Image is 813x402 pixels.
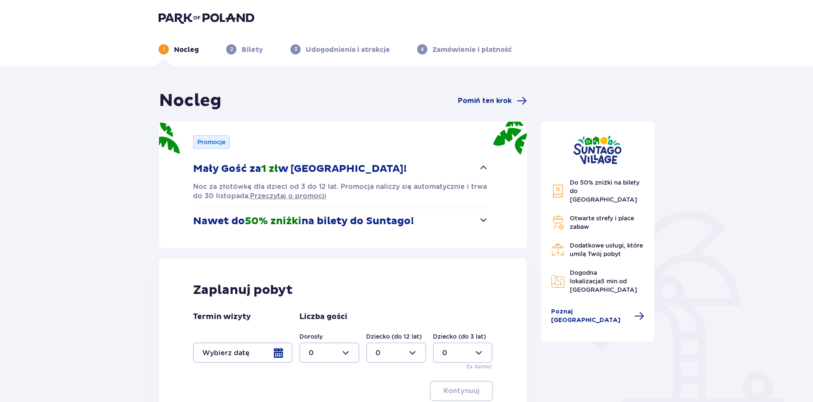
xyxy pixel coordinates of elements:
[193,182,489,201] p: Noc za złotówkę dla dzieci od 3 do 12 lat. Promocja naliczy się automatycznie i trwa do 30 listop...
[163,46,165,53] p: 1
[193,215,414,228] p: Nawet do na bilety do Suntago!
[245,215,301,228] span: 50% zniżki
[193,163,406,175] p: Mały Gość za w [GEOGRAPHIC_DATA]!
[443,386,479,396] p: Kontynuuj
[551,274,565,288] img: Map Icon
[432,45,512,54] p: Zamówienie i płatność
[174,45,199,54] p: Nocleg
[306,45,390,54] p: Udogodnienia i atrakcje
[193,208,489,234] button: Nawet do50% zniżkina bilety do Suntago!
[159,90,222,111] h1: Nocleg
[193,282,293,298] p: Zaplanuj pobyt
[570,215,634,230] span: Otwarte strefy i place zabaw
[159,44,199,54] div: 1Nocleg
[430,381,493,401] button: Kontynuuj
[226,44,263,54] div: 2Bilety
[290,44,390,54] div: 3Udogodnienia i atrakcje
[197,138,225,146] p: Promocje
[551,243,565,257] img: Restaurant Icon
[551,308,629,325] span: Poznaj [GEOGRAPHIC_DATA]
[433,332,486,341] label: Dziecko (do 3 lat)
[261,163,278,175] span: 1 zł
[250,191,327,201] a: Przeczytaj o promocji
[193,312,251,322] p: Termin wizyty
[242,45,263,54] p: Bilety
[551,308,645,325] a: Poznaj [GEOGRAPHIC_DATA]
[294,46,297,53] p: 3
[230,46,233,53] p: 2
[366,332,422,341] label: Dziecko (do 12 lat)
[159,12,254,24] img: Park of Poland logo
[551,216,565,229] img: Grill Icon
[466,363,492,371] p: Za darmo!
[417,44,512,54] div: 4Zamówienie i płatność
[573,135,622,165] img: Suntago Village
[193,182,489,201] div: Mały Gość za1 złw [GEOGRAPHIC_DATA]!
[299,332,323,341] label: Dorosły
[458,96,527,106] a: Pomiń ten krok
[601,278,619,285] span: 5 min.
[193,156,489,182] button: Mały Gość za1 złw [GEOGRAPHIC_DATA]!
[570,269,637,293] span: Dogodna lokalizacja od [GEOGRAPHIC_DATA]
[570,179,640,203] span: Do 50% zniżki na bilety do [GEOGRAPHIC_DATA]
[421,46,424,53] p: 4
[458,96,512,105] span: Pomiń ten krok
[299,312,347,322] p: Liczba gości
[570,242,643,257] span: Dodatkowe usługi, które umilą Twój pobyt
[551,184,565,198] img: Discount Icon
